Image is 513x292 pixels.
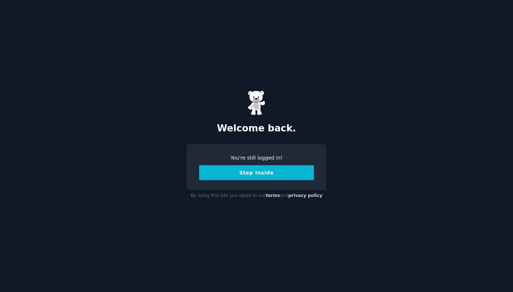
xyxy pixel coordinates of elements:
a: terms [266,193,280,198]
div: By using this site you agree to our and [187,190,326,202]
div: You're still logged in! [199,154,314,162]
button: Step Inside [199,165,314,180]
img: Gummy Bear [248,90,265,115]
h2: Welcome back. [187,123,326,134]
a: privacy policy [288,193,322,198]
a: Step Inside [199,170,314,176]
